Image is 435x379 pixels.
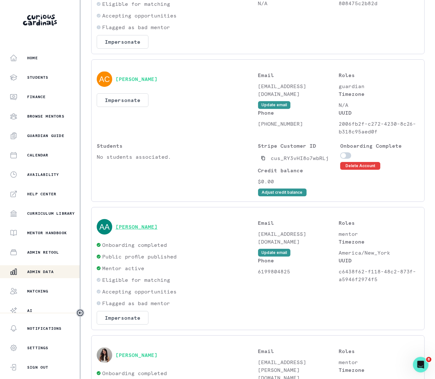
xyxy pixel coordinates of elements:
p: Email [258,219,339,227]
p: Credit balance [258,167,337,174]
iframe: Intercom live chat [413,357,429,373]
p: Finance [27,94,46,99]
p: Help Center [27,191,56,197]
p: Phone [258,109,339,117]
p: $0.00 [258,178,337,185]
button: [PERSON_NAME] [115,76,158,82]
p: Availability [27,172,59,177]
p: Email [258,347,339,355]
p: Email [258,71,339,79]
p: Admin Retool [27,250,59,255]
p: Settings [27,345,49,350]
p: Onboarding completed [102,369,167,377]
p: Roles [339,219,419,227]
p: Public profile published [102,253,177,260]
img: svg [97,219,112,235]
button: Update email [258,249,290,257]
button: [PERSON_NAME] [115,352,158,358]
p: No students associated. [97,153,258,161]
p: 2006fb2f-c272-4230-8c26-b318c95aed0f [339,120,419,135]
p: c6438f62-f118-48c2-873f-a5946f2974f5 [339,268,419,283]
p: America/New_York [339,249,419,257]
p: N/A [339,101,419,109]
p: Accepting opportunities [102,12,177,19]
p: Students [27,75,49,80]
p: Mentor Handbook [27,230,67,235]
p: Roles [339,71,419,79]
p: Home [27,55,38,61]
p: Phone [258,257,339,264]
img: svg [97,71,112,87]
button: Impersonate [97,93,148,107]
button: Update email [258,101,290,109]
p: [PHONE_NUMBER] [258,120,339,128]
p: Timezone [339,238,419,246]
button: Impersonate [97,311,148,325]
button: Impersonate [97,35,148,49]
p: AI [27,308,32,313]
p: cus_RY3vHI8o7wbRLj [271,154,329,162]
p: [EMAIL_ADDRESS][DOMAIN_NAME] [258,82,339,98]
p: Roles [339,347,419,355]
p: Mentor active [102,264,144,272]
button: Adjust credit balance [258,189,307,196]
img: Curious Cardinals Logo [23,15,57,26]
p: mentor [339,358,419,366]
p: Flagged as bad mentor [102,299,170,307]
p: Accepting opportunities [102,288,177,295]
p: Browse Mentors [27,114,64,119]
p: Notifications [27,326,62,331]
p: Timezone [339,90,419,98]
button: Copied to clipboard [258,153,268,163]
p: Guardian Guide [27,133,64,138]
p: Timezone [339,366,419,374]
p: [EMAIL_ADDRESS][DOMAIN_NAME] [258,230,339,246]
p: Eligible for matching [102,276,170,284]
p: Curriculum Library [27,211,75,216]
p: guardian [339,82,419,90]
p: UUID [339,109,419,117]
p: Students [97,142,258,150]
button: Toggle sidebar [76,309,84,317]
p: mentor [339,230,419,238]
p: Stripe Customer ID [258,142,337,150]
button: Delete Account [340,162,380,170]
button: [PERSON_NAME] [115,224,158,230]
p: Matching [27,289,49,294]
p: Admin Data [27,269,54,274]
p: Onboarding completed [102,241,167,249]
span: 8 [426,357,431,362]
p: Calendar [27,153,49,158]
p: Onboarding Complete [340,142,419,150]
p: Sign Out [27,365,49,370]
p: Flagged as bad mentor [102,23,170,31]
p: UUID [339,257,419,264]
p: 6199804825 [258,268,339,275]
